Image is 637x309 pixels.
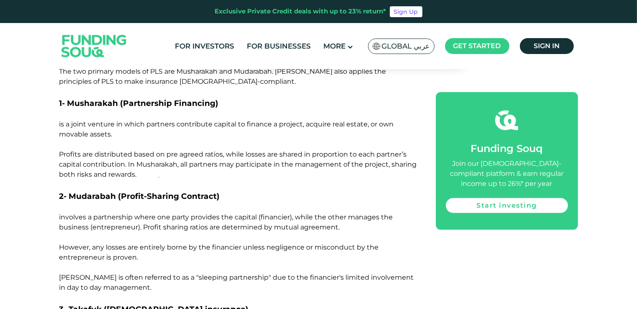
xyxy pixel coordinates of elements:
[59,150,417,178] span: Profits are distributed based on pre agreed ratios, while losses are shared in proportion to each...
[53,25,135,67] img: Logo
[59,98,216,108] span: 1- Musharakah (Partnership Financing
[323,42,345,50] span: More
[215,7,386,16] div: Exclusive Private Credit deals with up to 23% return*
[373,43,380,50] img: SA Flag
[59,191,217,201] span: 2- Mudarabah (Profit-Sharing Contract
[520,38,574,54] a: Sign in
[59,120,394,138] span: is a joint venture in which partners contribute capital to finance a project, acquire real estate...
[471,142,543,154] span: Funding Souq
[390,6,422,17] a: Sign Up
[453,42,501,50] span: Get started
[245,39,313,53] a: For Businesses
[216,98,219,108] span: )
[382,41,430,51] span: Global عربي
[59,213,393,231] span: involves a partnership where one party provides the capital (financier), while the other manages ...
[59,273,414,291] span: [PERSON_NAME] is often referred to as a "sleeping partnership" due to the financier's limited inv...
[446,198,568,213] a: Start investing
[59,243,379,261] span: However, any losses are entirely borne by the financier unless negligence or misconduct by the en...
[534,42,560,50] span: Sign in
[217,191,220,201] span: )
[59,67,386,85] span: The two primary models of PLS are Musharakah and Mudarabah. [PERSON_NAME] also applies the princi...
[173,39,236,53] a: For Investors
[495,109,518,132] img: fsicon
[446,159,568,189] div: Join our [DEMOGRAPHIC_DATA]-compliant platform & earn regular income up to 26%* per year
